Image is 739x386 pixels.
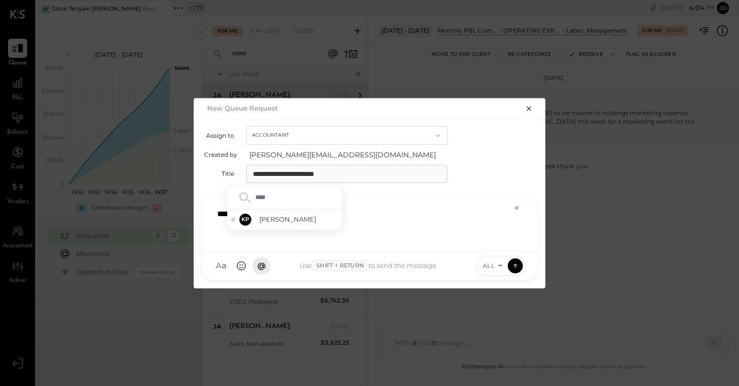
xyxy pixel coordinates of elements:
span: [PERSON_NAME][EMAIL_ADDRESS][DOMAIN_NAME] [249,150,450,160]
div: Use to send the message [270,260,466,272]
span: KP [241,216,250,224]
button: @ [252,257,270,275]
span: Shift + Return [312,260,368,272]
button: Accountant [246,126,447,145]
h2: New Queue Request [207,104,278,112]
span: @ [257,261,266,271]
span: ALL [483,261,495,270]
span: a [222,261,227,271]
div: Select Kapil Pandya - Offline [227,210,342,230]
label: Assign to [204,132,234,139]
label: Created by [204,151,237,158]
label: Title [204,170,234,177]
span: [PERSON_NAME] [259,215,338,224]
button: Aa [212,257,230,275]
